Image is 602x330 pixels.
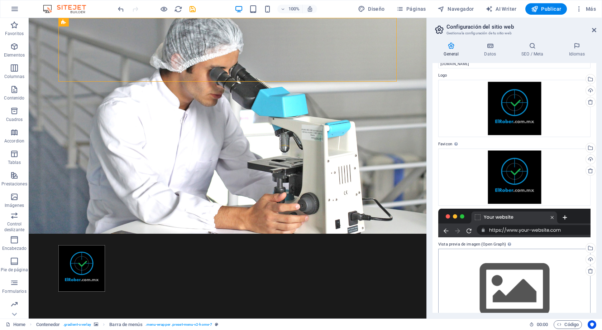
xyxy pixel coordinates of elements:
h3: Gestiona la configuración de tu sitio web [446,30,582,37]
button: Usercentrics [588,320,596,329]
p: Contenido [4,95,24,101]
span: Navegador [438,5,474,13]
span: Diseño [358,5,385,13]
p: Elementos [4,52,25,58]
i: Este elemento es un preajuste personalizable [215,322,218,326]
p: Prestaciones [1,181,27,187]
i: Guardar (Ctrl+S) [188,5,197,13]
h4: SEO / Meta [510,42,558,57]
h6: 100% [288,5,300,13]
div: logoelroberblack-LBfFGJrGYpf1d-5O7FaDhw.png [438,149,591,206]
button: save [188,5,197,13]
span: 00 00 [537,320,548,329]
button: reload [174,5,182,13]
button: Diseño [355,3,388,15]
p: Pie de página [1,267,28,273]
span: Haz clic para seleccionar y doble clic para editar [36,320,60,329]
input: Nombre... [438,60,591,68]
button: 100% [277,5,303,13]
p: Formularios [2,288,26,294]
i: Deshacer: Cambiar imagen (Ctrl+Z) [117,5,125,13]
span: Páginas [396,5,426,13]
button: Código [554,320,582,329]
nav: breadcrumb [36,320,219,329]
button: Navegador [435,3,477,15]
div: logoelroberblack-LBfFGJrGYpf1d-5O7FaDhw.png [438,80,591,137]
button: undo [116,5,125,13]
button: Más [573,3,599,15]
i: Al redimensionar, ajustar el nivel de zoom automáticamente para ajustarse al dispositivo elegido. [307,6,313,12]
span: . menu-wrapper .preset-menu-v2-home-7 [145,320,212,329]
h4: Idiomas [558,42,596,57]
div: Diseño (Ctrl+Alt+Y) [355,3,388,15]
button: Publicar [525,3,567,15]
label: Favicon [438,140,591,149]
label: Logo [438,71,591,80]
i: Este elemento contiene un fondo [94,322,98,326]
span: AI Writer [486,5,517,13]
p: Imágenes [5,203,24,208]
p: Columnas [4,74,25,79]
span: Publicar [531,5,562,13]
h4: Datos [473,42,510,57]
span: . gradient-overlay [63,320,91,329]
button: Haz clic para salir del modo de previsualización y seguir editando [159,5,168,13]
a: Haz clic para cancelar la selección y doble clic para abrir páginas [6,320,25,329]
img: Editor Logo [41,5,95,13]
span: Haz clic para seleccionar y doble clic para editar [109,320,142,329]
button: Páginas [393,3,429,15]
p: Cuadros [6,117,23,122]
p: Favoritos [5,31,24,37]
span: : [542,322,543,327]
label: Vista previa de imagen (Open Graph) [438,240,591,249]
p: Tablas [8,160,21,165]
p: Encabezado [2,246,27,251]
span: Más [575,5,596,13]
h6: Tiempo de la sesión [529,320,548,329]
button: AI Writer [483,3,520,15]
span: Código [557,320,579,329]
h4: General [433,42,473,57]
p: Accordion [4,138,24,144]
h2: Configuración del sitio web [446,24,596,30]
